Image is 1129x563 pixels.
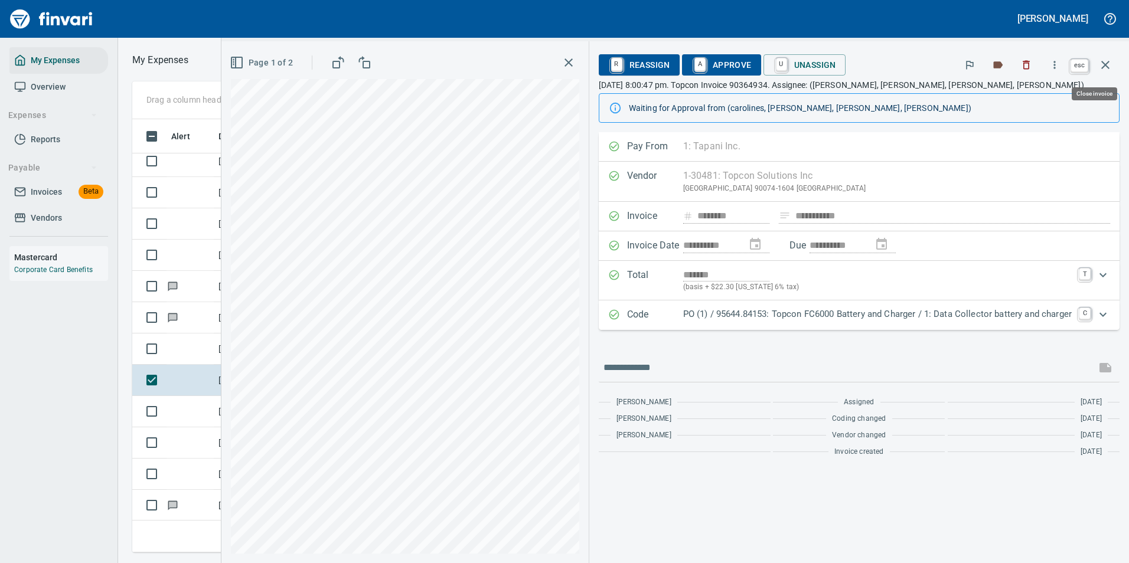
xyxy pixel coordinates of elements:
span: Coding changed [832,413,886,425]
span: Unassign [773,55,836,75]
span: My Expenses [31,53,80,68]
img: Finvari [7,5,96,33]
button: UUnassign [763,54,846,76]
a: InvoicesBeta [9,179,108,205]
div: Expand [599,300,1120,330]
p: Code [627,307,683,323]
button: Expenses [4,104,102,126]
span: Approve [691,55,752,75]
span: [PERSON_NAME] [616,430,671,441]
p: PO (1) / 95644.84153: Topcon FC6000 Battery and Charger / 1: Data Collector battery and charger [683,307,1072,321]
span: [DATE] [1081,397,1102,408]
button: Page 1 of 2 [227,52,298,74]
button: Flag [957,52,983,78]
span: [DATE] [1081,413,1102,425]
span: Has messages [167,313,179,321]
p: Total [627,268,683,293]
a: Reports [9,126,108,153]
td: [DATE] [214,459,273,490]
p: Drag a column heading here to group the table [146,94,319,106]
a: C [1079,307,1091,319]
span: Reports [31,132,60,147]
span: Page 1 of 2 [232,55,293,70]
span: [PERSON_NAME] [616,397,671,408]
span: [PERSON_NAME] [616,413,671,425]
span: Has messages [167,282,179,290]
span: Date [218,129,252,143]
span: Overview [31,80,66,94]
span: This records your message into the invoice and notifies anyone mentioned [1091,353,1120,382]
span: Invoices [31,185,62,199]
a: My Expenses [9,47,108,74]
button: RReassign [599,54,680,76]
a: Vendors [9,205,108,231]
span: Invoice created [834,446,884,458]
nav: breadcrumb [132,53,188,67]
span: Expenses [8,108,97,123]
td: [DATE] [214,271,273,302]
span: [DATE] [1081,446,1102,458]
span: Vendor changed [832,430,886,441]
a: R [611,58,622,71]
a: A [694,58,706,71]
td: [DATE] [214,333,273,365]
button: [PERSON_NAME] [1014,9,1091,28]
div: Waiting for Approval from (carolines, [PERSON_NAME], [PERSON_NAME], [PERSON_NAME]) [629,97,1110,119]
td: [DATE] [214,146,273,177]
td: [DATE] [214,490,273,521]
p: My Expenses [132,53,188,67]
h6: Mastercard [14,251,108,264]
span: Date [218,129,237,143]
span: Vendors [31,211,62,225]
span: Beta [79,185,103,198]
span: [DATE] [1081,430,1102,441]
button: Payable [4,157,102,179]
div: Expand [599,261,1120,300]
span: Alert [171,129,190,143]
a: U [776,58,787,71]
span: Has messages [167,501,179,509]
button: Discard [1013,52,1039,78]
button: More [1042,52,1068,78]
p: (basis + $22.30 [US_STATE] 6% tax) [683,281,1072,293]
h5: [PERSON_NAME] [1017,12,1088,25]
span: Reassign [608,55,670,75]
button: AApprove [682,54,761,76]
td: [DATE] [214,365,273,396]
span: Payable [8,161,97,175]
span: Assigned [844,397,874,408]
a: Overview [9,74,108,100]
td: [DATE] [214,208,273,240]
a: Corporate Card Benefits [14,266,93,274]
button: Labels [985,52,1011,78]
td: [DATE] [214,302,273,333]
td: [DATE] [214,177,273,208]
p: [DATE] 8:00:47 pm. Topcon Invoice 90364934. Assignee: ([PERSON_NAME], [PERSON_NAME], [PERSON_NAME... [599,79,1120,91]
td: [DATE] [214,427,273,459]
span: Alert [171,129,205,143]
td: [DATE] [214,396,273,427]
a: T [1079,268,1091,280]
td: [DATE] [214,240,273,271]
a: esc [1071,59,1088,72]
